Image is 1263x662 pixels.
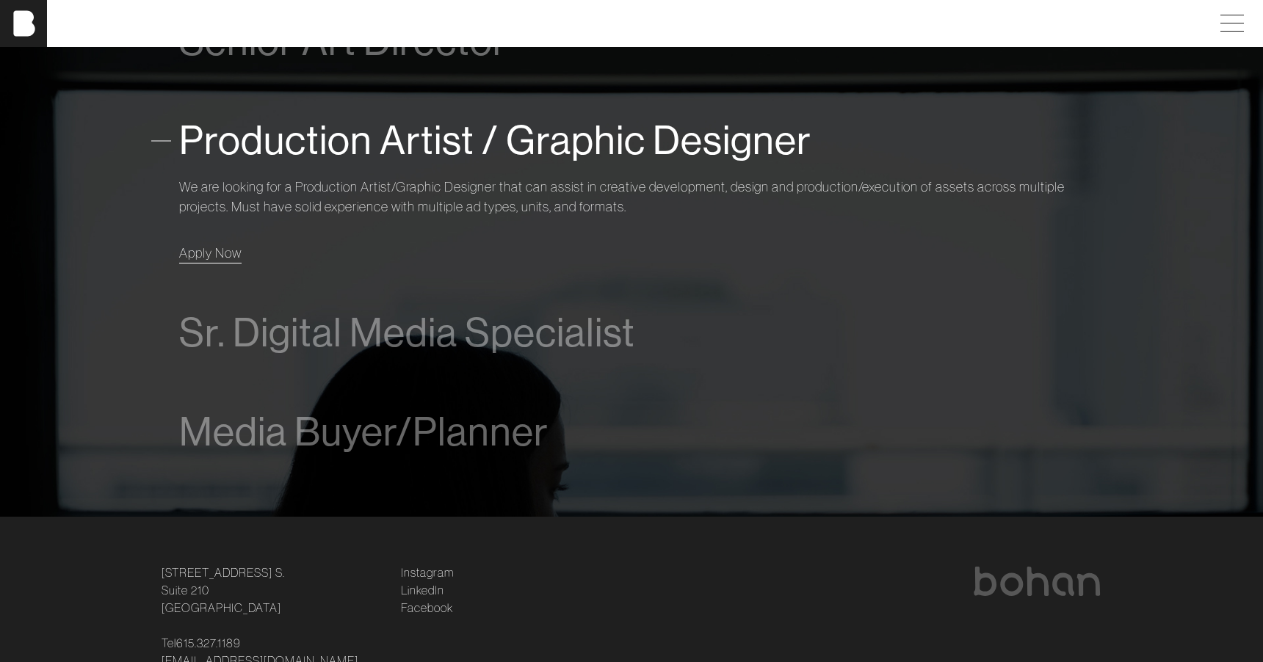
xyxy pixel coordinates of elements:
[179,243,242,263] a: Apply Now
[401,599,453,616] a: Facebook
[179,244,242,261] span: Apply Now
[179,118,811,163] span: Production Artist / Graphic Designer
[179,310,635,355] span: Sr. Digital Media Specialist
[401,581,444,599] a: LinkedIn
[179,410,549,454] span: Media Buyer/Planner
[176,634,241,652] a: 615.327.1189
[179,177,1084,217] p: We are looking for a Production Artist/Graphic Designer that can assist in creative development, ...
[972,567,1101,596] img: bohan logo
[401,564,454,581] a: Instagram
[162,564,285,616] a: [STREET_ADDRESS] S.Suite 210[GEOGRAPHIC_DATA]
